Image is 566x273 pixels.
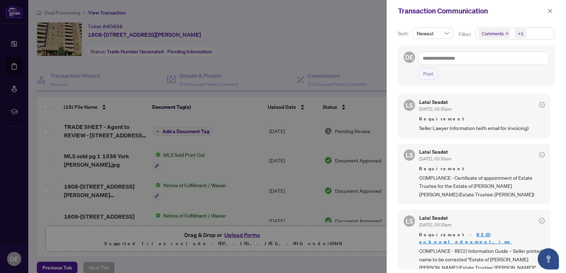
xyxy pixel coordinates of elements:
span: Seller Lawyer Information (with email for invoicing) [419,124,545,132]
span: Requirement - [419,231,545,245]
span: LS [406,150,413,160]
span: [DATE], 03:35pm [419,222,451,227]
span: check-circle [539,152,545,158]
button: Open asap [538,248,559,269]
span: LS [406,216,413,226]
span: Requirement [419,115,545,123]
span: DE [405,52,414,62]
span: close [505,32,509,35]
span: close [548,8,553,13]
span: COMPLIANCE - Certificate of appointment of Estate Trustee for the Estate of [PERSON_NAME] [PERSON... [419,174,545,198]
span: check-circle [539,102,545,108]
div: +1 [518,30,524,37]
button: Post [418,68,438,80]
span: Newest [417,28,449,38]
h5: Latai Seadat [419,100,451,105]
span: Requirement [419,165,545,172]
p: Sort: [398,30,410,37]
span: check-circle [539,218,545,224]
span: COMPLIANCE - RECO Information Guide – Seller printed name to be corrected “Estate of [PERSON_NAME... [419,247,545,272]
h5: Latai Seadat [419,215,451,220]
p: Filter: [459,30,472,38]
span: Comments [482,30,504,37]
span: LS [406,100,413,110]
span: Comments [479,29,510,38]
span: [DATE], 03:35pm [419,106,451,112]
div: Transaction Communication [398,6,545,16]
span: [DATE], 03:35pm [419,156,451,161]
h5: Latai Seadat [419,149,451,154]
